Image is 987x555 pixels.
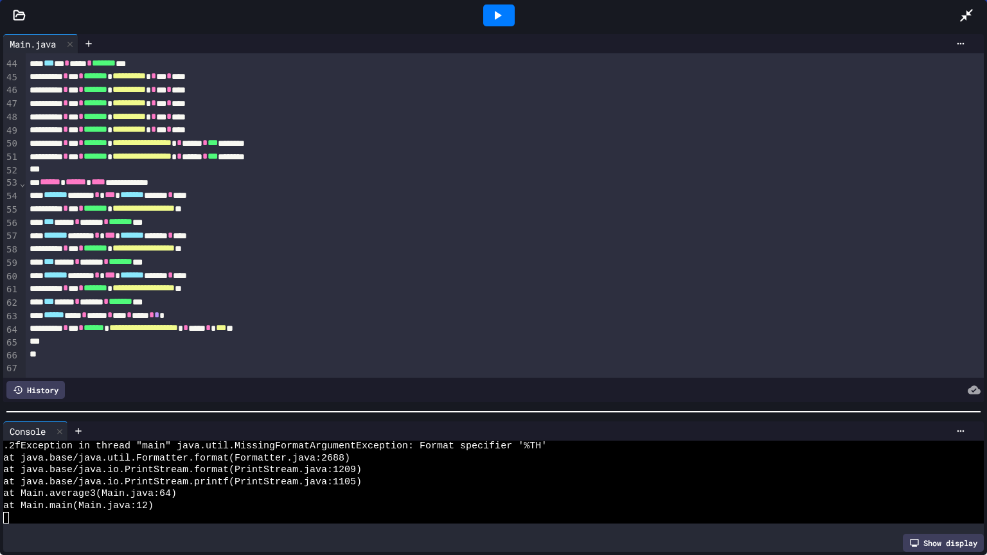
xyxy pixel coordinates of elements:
[5,5,89,82] div: Chat with us now!Close
[3,488,177,500] span: at Main.average3(Main.java:64)
[3,453,350,464] span: at java.base/java.util.Formatter.format(Formatter.java:2688)
[3,477,362,488] span: at java.base/java.io.PrintStream.printf(PrintStream.java:1105)
[3,464,362,476] span: at java.base/java.io.PrintStream.format(PrintStream.java:1209)
[3,441,547,452] span: .2fException in thread "main" java.util.MissingFormatArgumentException: Format specifier '%TH'
[3,500,154,512] span: at Main.main(Main.java:12)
